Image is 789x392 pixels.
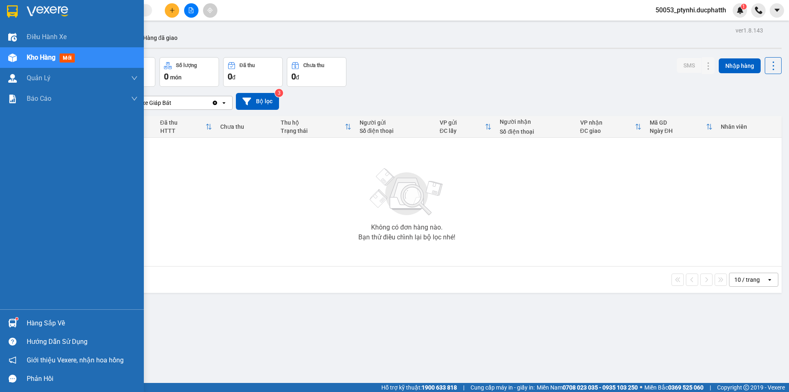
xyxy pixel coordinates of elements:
img: warehouse-icon [8,74,17,83]
button: Đã thu0đ [223,57,283,87]
span: ⚪️ [640,386,642,389]
img: solution-icon [8,95,17,103]
span: Hỗ trợ kỹ thuật: [381,383,457,392]
svg: Clear value [212,100,218,106]
th: Toggle SortBy [277,116,355,138]
sup: 1 [741,4,747,9]
th: Toggle SortBy [646,116,717,138]
span: Giới thiệu Vexere, nhận hoa hồng [27,355,124,365]
svg: open [221,100,227,106]
span: plus [169,7,175,13]
div: Hướng dẫn sử dụng [27,336,138,348]
button: Bộ lọc [236,93,279,110]
img: warehouse-icon [8,33,17,42]
span: 0 [164,72,168,81]
button: SMS [677,58,701,73]
button: caret-down [770,3,784,18]
div: Phản hồi [27,373,138,385]
span: Miền Bắc [644,383,704,392]
span: copyright [743,385,749,390]
div: ĐC lấy [440,128,485,134]
span: 50053_ptynhi.ducphatth [649,5,733,15]
strong: 0369 525 060 [668,384,704,391]
button: file-add [184,3,198,18]
span: đ [296,74,299,81]
th: Toggle SortBy [436,116,496,138]
div: VP gửi [440,119,485,126]
span: Cung cấp máy in - giấy in: [471,383,535,392]
img: warehouse-icon [8,53,17,62]
button: Nhập hàng [719,58,761,73]
span: | [710,383,711,392]
th: Toggle SortBy [576,116,646,138]
sup: 3 [275,89,283,97]
span: notification [9,356,16,364]
div: Người gửi [360,119,431,126]
div: Số điện thoại [360,128,431,134]
span: question-circle [9,338,16,346]
span: Quản Lý [27,73,51,83]
div: Ngày ĐH [650,128,706,134]
div: Nhân viên [721,123,777,130]
strong: 1900 633 818 [422,384,457,391]
button: Hàng đã giao [136,28,184,48]
span: Kho hàng [27,53,55,61]
img: svg+xml;base64,PHN2ZyBjbGFzcz0ibGlzdC1wbHVnX19zdmciIHhtbG5zPSJodHRwOi8vd3d3LnczLm9yZy8yMDAwL3N2Zy... [366,163,448,221]
div: ĐC giao [580,128,635,134]
span: 0 [291,72,296,81]
strong: 0708 023 035 - 0935 103 250 [563,384,638,391]
span: đ [232,74,235,81]
button: plus [165,3,179,18]
span: 1 [742,4,745,9]
sup: 1 [16,318,18,320]
div: Bạn thử điều chỉnh lại bộ lọc nhé! [358,234,455,241]
span: | [463,383,464,392]
div: ver 1.8.143 [736,26,763,35]
span: down [131,75,138,81]
div: Không có đơn hàng nào. [371,224,443,231]
svg: open [766,276,773,283]
input: Selected Bến xe Giáp Bát. [172,99,173,107]
span: caret-down [773,7,781,14]
span: mới [60,53,75,63]
span: 0 [228,72,232,81]
th: Toggle SortBy [156,116,217,138]
span: aim [207,7,213,13]
div: Hàng sắp về [27,317,138,329]
div: Người nhận [500,118,572,125]
span: down [131,95,138,102]
button: aim [203,3,217,18]
div: Đã thu [240,63,255,68]
span: message [9,375,16,383]
div: Chưa thu [303,63,324,68]
div: HTTT [160,128,206,134]
button: Số lượng0món [159,57,219,87]
span: Điều hành xe [27,32,67,42]
span: file-add [188,7,194,13]
img: logo-vxr [7,5,18,18]
div: Số lượng [176,63,197,68]
span: Báo cáo [27,93,51,104]
img: warehouse-icon [8,319,17,327]
div: Thu hộ [281,119,345,126]
div: Mã GD [650,119,706,126]
div: Chưa thu [220,123,272,130]
button: Chưa thu0đ [287,57,346,87]
div: Bến xe Giáp Bát [131,99,171,107]
img: phone-icon [755,7,762,14]
img: icon-new-feature [736,7,744,14]
div: Trạng thái [281,128,345,134]
div: VP nhận [580,119,635,126]
span: món [170,74,182,81]
div: Số điện thoại [500,128,572,135]
div: 10 / trang [734,276,760,284]
div: Đã thu [160,119,206,126]
span: Miền Nam [537,383,638,392]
